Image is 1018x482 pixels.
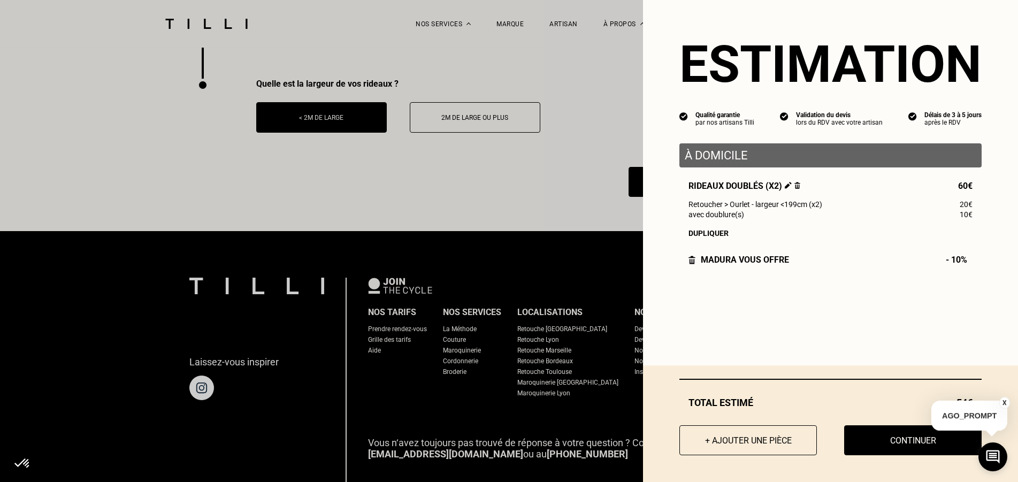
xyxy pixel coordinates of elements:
button: X [999,397,1010,409]
img: Supprimer [794,182,800,189]
div: Madura vous offre [688,255,789,265]
img: icon list info [780,111,789,121]
span: avec doublure(s) [688,210,744,219]
span: 10€ [960,210,973,219]
img: icon list info [908,111,917,121]
button: Continuer [844,425,982,455]
section: Estimation [679,34,982,94]
img: icon list info [679,111,688,121]
div: Total estimé [679,397,982,408]
p: À domicile [685,149,976,162]
span: Rideaux doublés (x2) [688,181,800,191]
img: Éditer [785,182,792,189]
div: Validation du devis [796,111,883,119]
button: + Ajouter une pièce [679,425,817,455]
span: 20€ [960,200,973,209]
div: par nos artisans Tilli [695,119,754,126]
div: lors du RDV avec votre artisan [796,119,883,126]
div: Qualité garantie [695,111,754,119]
p: AGO_PROMPT [931,401,1007,431]
span: 60€ [958,181,973,191]
div: après le RDV [924,119,982,126]
span: - 10% [946,255,973,265]
span: Retoucher > Ourlet - largeur <199cm (x2) [688,200,822,209]
div: Dupliquer [688,229,973,238]
div: Délais de 3 à 5 jours [924,111,982,119]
